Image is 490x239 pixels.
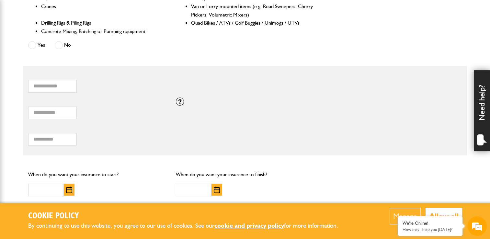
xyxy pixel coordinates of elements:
[41,2,164,19] li: Cranes
[8,98,118,112] input: Enter your phone number
[106,3,122,19] div: Minimize live chat window
[28,170,166,179] p: When do you want your insurance to start?
[41,27,164,36] li: Concrete Mixing, Batching or Pumping equipment
[8,117,118,183] textarea: Type your message and hit 'Enter'
[66,187,72,193] img: Choose date
[11,36,27,45] img: d_20077148190_company_1631870298795_20077148190
[176,170,314,179] p: When do you want your insurance to finish?
[88,188,118,197] em: Start Chat
[41,19,164,27] li: Drilling Rigs & Piling Rigs
[403,227,458,232] p: How may I help you today?
[191,19,314,27] li: Quad Bikes / ATVs / Golf Buggies / Unimogs / UTVs
[426,208,462,224] button: Allow all
[8,79,118,93] input: Enter your email address
[28,221,349,231] p: By continuing to use this website, you agree to our use of cookies. See our for more information.
[28,41,45,49] label: Yes
[55,41,71,49] label: No
[8,60,118,74] input: Enter your last name
[191,2,314,19] li: Van or Lorry-mounted items (e.g. Road Sweepers, Cherry Pickers, Volumetric Mixers)
[34,36,109,45] div: Chat with us now
[28,211,349,221] h2: Cookie Policy
[214,187,220,193] img: Choose date
[390,208,421,224] button: Manage
[403,221,458,226] div: We're Online!
[474,70,490,151] div: Need help?
[214,222,284,229] a: cookie and privacy policy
